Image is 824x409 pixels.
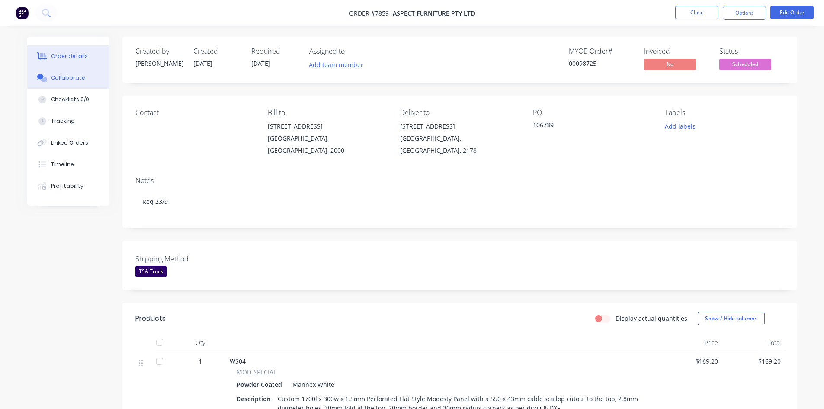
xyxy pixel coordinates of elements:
div: Deliver to [400,109,519,117]
span: No [644,59,696,70]
div: 00098725 [569,59,634,68]
div: Labels [665,109,784,117]
div: Assigned to [309,47,396,55]
div: 106739 [533,120,641,132]
div: Tracking [51,117,75,125]
label: Display actual quantities [616,314,687,323]
div: Order details [51,52,88,60]
button: Add team member [304,59,368,71]
div: PO [533,109,651,117]
div: Products [135,313,166,324]
button: Collaborate [27,67,109,89]
button: Add labels [660,120,700,132]
div: Linked Orders [51,139,88,147]
span: [DATE] [193,59,212,68]
div: Invoiced [644,47,709,55]
div: TSA Truck [135,266,167,277]
div: Status [719,47,784,55]
div: Req 23/9 [135,188,784,215]
span: MOD-SPECIAL [237,367,276,377]
button: Close [675,6,718,19]
div: Description [237,393,274,405]
label: Shipping Method [135,254,244,264]
a: Aspect Furniture Pty Ltd [393,9,475,17]
div: Mannex White [289,378,334,391]
div: Bill to [268,109,386,117]
div: Timeline [51,161,74,168]
div: Powder Coated [237,378,285,391]
button: Linked Orders [27,132,109,154]
button: Add team member [309,59,368,71]
span: [DATE] [251,59,270,68]
div: [GEOGRAPHIC_DATA], [GEOGRAPHIC_DATA], 2000 [268,132,386,157]
div: Price [659,334,721,351]
span: Order #7859 - [349,9,393,17]
button: Timeline [27,154,109,175]
button: Tracking [27,110,109,132]
img: Factory [16,6,29,19]
div: [STREET_ADDRESS][GEOGRAPHIC_DATA], [GEOGRAPHIC_DATA], 2000 [268,120,386,157]
span: Scheduled [719,59,771,70]
button: Profitability [27,175,109,197]
div: Profitability [51,182,83,190]
div: [GEOGRAPHIC_DATA], [GEOGRAPHIC_DATA], 2178 [400,132,519,157]
span: 1 [199,357,202,366]
div: Notes [135,177,784,185]
div: Total [721,334,784,351]
div: Required [251,47,299,55]
button: Checklists 0/0 [27,89,109,110]
span: WS04 [230,357,246,365]
div: [PERSON_NAME] [135,59,183,68]
button: Scheduled [719,59,771,72]
div: MYOB Order # [569,47,634,55]
button: Order details [27,45,109,67]
div: [STREET_ADDRESS] [268,120,386,132]
div: Created [193,47,241,55]
button: Options [723,6,766,20]
div: Contact [135,109,254,117]
div: Checklists 0/0 [51,96,89,103]
div: [STREET_ADDRESS][GEOGRAPHIC_DATA], [GEOGRAPHIC_DATA], 2178 [400,120,519,157]
span: $169.20 [725,357,781,366]
button: Show / Hide columns [698,312,765,325]
div: [STREET_ADDRESS] [400,120,519,132]
div: Collaborate [51,74,85,82]
span: $169.20 [662,357,718,366]
div: Created by [135,47,183,55]
div: Qty [174,334,226,351]
button: Edit Order [770,6,814,19]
